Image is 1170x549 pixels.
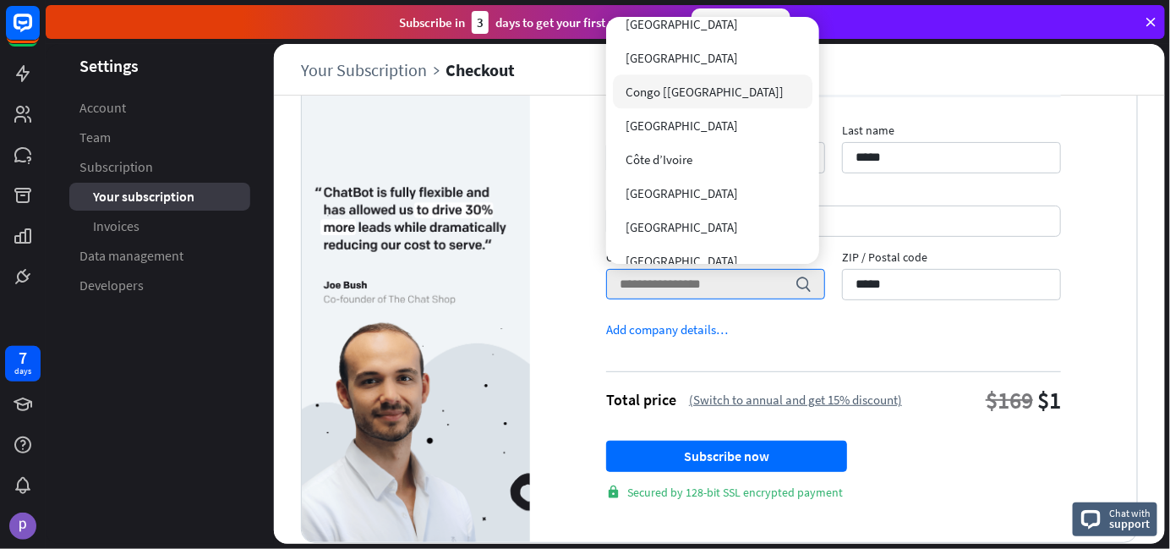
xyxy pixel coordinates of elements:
span: Credit Card [606,186,1061,206]
div: Subscribe in days to get your first month for $1 [399,11,678,34]
div: Add company details… [606,321,728,338]
span: Account [79,99,126,117]
div: $1 [1037,385,1061,415]
input: ZIP / Postal code [842,269,1061,300]
span: [GEOGRAPHIC_DATA] [626,219,738,235]
div: Subscribe now [692,8,790,36]
button: Open LiveChat chat widget [14,7,64,58]
header: Settings [46,54,274,77]
a: Invoices [69,212,250,240]
span: [GEOGRAPHIC_DATA] [626,185,738,201]
a: Account [69,94,250,122]
span: Your subscription [93,188,194,206]
div: Secured by 128-bit SSL encrypted payment [606,485,1061,500]
span: Team [79,129,111,146]
span: Data management [79,247,183,265]
span: [GEOGRAPHIC_DATA] [626,50,738,66]
div: 3 [472,11,489,34]
span: Invoices [93,217,139,235]
span: Congo [[GEOGRAPHIC_DATA]] [626,84,784,100]
div: Total price [606,390,676,409]
button: Subscribe now [606,441,847,472]
a: Team [69,124,250,151]
span: Chat with [1109,505,1151,521]
div: Checkout [446,60,515,80]
a: 7 days [5,346,41,382]
span: Country [606,250,825,269]
span: [GEOGRAPHIC_DATA] [626,118,738,134]
iframe: Billing information [619,206,1048,236]
span: Côte d’Ivoire [626,151,692,167]
div: (Switch to annual and get 15% discount) [689,392,902,408]
span: [GEOGRAPHIC_DATA] [626,253,738,269]
a: Developers [69,272,250,299]
i: lock [606,485,621,499]
div: $169 [986,385,1033,415]
span: Developers [79,277,144,294]
a: Your Subscription [301,60,446,80]
span: ZIP / Postal code [842,250,1061,269]
a: Subscription [69,153,250,181]
span: Last name [842,123,1061,142]
img: 17017e6dca2a961f0bc0.png [302,186,530,542]
span: Subscription [79,158,153,176]
div: days [14,365,31,377]
a: Data management [69,242,250,270]
span: support [1109,516,1151,531]
i: search [795,276,812,293]
div: 7 [19,350,27,365]
input: Country search [620,270,786,299]
input: Last name [842,142,1061,173]
span: [GEOGRAPHIC_DATA] [626,16,738,32]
